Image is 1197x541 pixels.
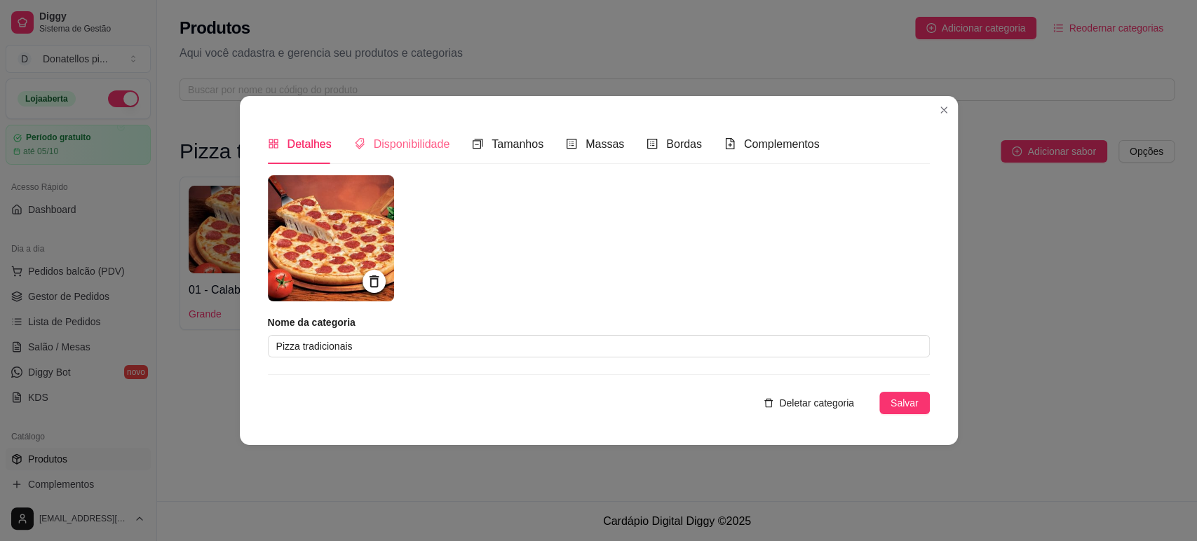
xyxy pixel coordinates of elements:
span: Massas [586,138,624,150]
input: Ex.: Pizzas especiais [268,335,930,357]
span: appstore [268,138,279,149]
button: Deletar categoria [752,392,865,414]
span: profile [647,138,658,149]
article: Nome da categoria [268,315,930,329]
span: Deletar categoria [779,395,854,411]
span: file-add [724,138,736,149]
span: Complementos [744,138,820,150]
span: profile [566,138,577,149]
span: Detalhes [288,138,332,150]
span: Disponibilidade [374,138,450,150]
span: tags [354,138,365,149]
button: Salvar [879,392,930,414]
span: delete [764,398,773,408]
button: Close [933,99,955,121]
span: switcher [472,138,483,149]
span: Bordas [666,138,702,150]
span: Salvar [891,395,919,411]
img: logo da loja [268,175,394,301]
span: Tamanhos [492,138,543,150]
